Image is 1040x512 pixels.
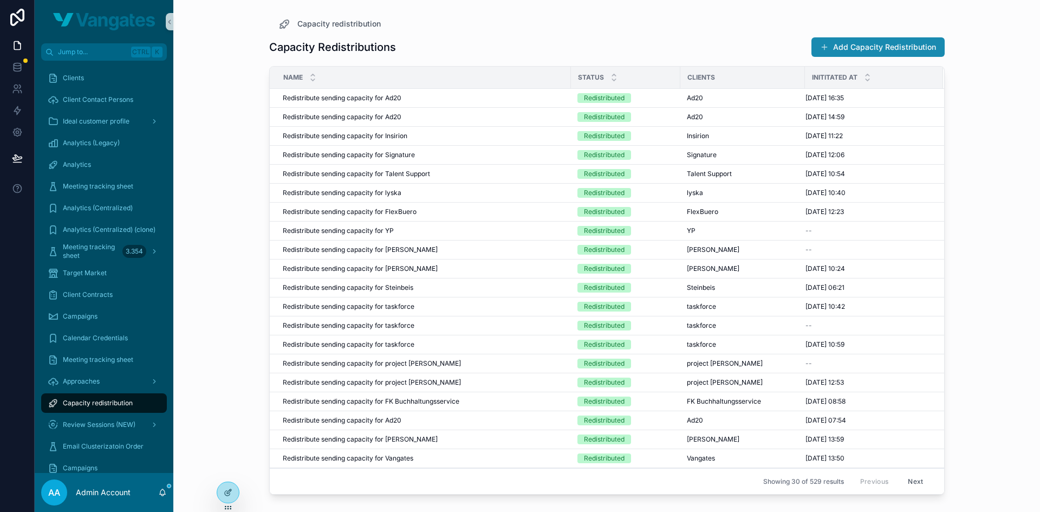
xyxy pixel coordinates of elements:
a: Redistribute sending capacity for taskforce [283,340,564,349]
a: Meeting tracking sheet3.354 [41,242,167,261]
a: Ad20 [687,113,798,121]
a: [DATE] 11:22 [805,132,930,140]
span: Redistribute sending capacity for [PERSON_NAME] [283,264,438,273]
a: FlexBuero [687,208,798,216]
span: [DATE] 07:54 [805,416,846,425]
span: [DATE] 10:59 [805,340,844,349]
span: [DATE] 13:59 [805,435,844,444]
div: Redistributed [584,93,625,103]
a: Redistributed [577,93,674,103]
a: Redistributed [577,169,674,179]
a: [PERSON_NAME] [687,264,798,273]
span: Client Contact Persons [63,95,133,104]
span: Target Market [63,269,107,277]
div: Redistributed [584,150,625,160]
span: Clients [687,73,715,82]
a: [DATE] 10:42 [805,302,930,311]
span: Analytics (Centralized) [63,204,133,212]
a: Steinbeis [687,283,798,292]
span: Redistribute sending capacity for [PERSON_NAME] [283,245,438,254]
a: taskforce [687,321,798,330]
a: Ideal customer profile [41,112,167,131]
span: FlexBuero [687,208,718,216]
a: Insirion [687,132,798,140]
div: Redistributed [584,359,625,368]
a: Signature [687,151,798,159]
a: Campaigns [41,458,167,478]
a: Redistribute sending capacity for [PERSON_NAME] [283,245,564,254]
a: Redistribute sending capacity for Ad20 [283,113,564,121]
span: -- [805,359,812,368]
a: lyska [687,189,798,197]
span: Redistribute sending capacity for Ad20 [283,113,401,121]
a: Redistributed [577,207,674,217]
span: Ideal customer profile [63,117,129,126]
span: Capacity redistribution [63,399,133,407]
a: Client Contact Persons [41,90,167,109]
span: Redistribute sending capacity for taskforce [283,340,414,349]
button: Add Capacity Redistribution [811,37,945,57]
a: [DATE] 08:58 [805,397,930,406]
span: Inititated At [812,73,857,82]
a: Email Clusterizatoin Order [41,437,167,456]
span: Redistribute sending capacity for Signature [283,151,415,159]
span: Redistribute sending capacity for taskforce [283,321,414,330]
span: -- [805,245,812,254]
a: Review Sessions (NEW) [41,415,167,435]
a: Redistributed [577,188,674,198]
a: taskforce [687,340,798,349]
span: [PERSON_NAME] [687,435,739,444]
span: [DATE] 10:54 [805,170,845,178]
div: Redistributed [584,188,625,198]
span: Capacity redistribution [297,18,381,29]
span: Vangates [687,454,715,463]
div: Redistributed [584,226,625,236]
div: Redistributed [584,435,625,444]
a: Redistribute sending capacity for taskforce [283,302,564,311]
span: Client Contracts [63,290,113,299]
a: Redistributed [577,453,674,463]
a: Talent Support [687,170,798,178]
a: Redistributed [577,435,674,444]
a: Redistributed [577,397,674,406]
a: [DATE] 13:59 [805,435,930,444]
div: Redistributed [584,264,625,274]
span: Ctrl [131,47,151,57]
a: Vangates [687,454,798,463]
span: Ad20 [687,94,703,102]
div: Redistributed [584,283,625,293]
a: Redistribute sending capacity for Signature [283,151,564,159]
button: Jump to...CtrlK [41,43,167,61]
a: [DATE] 13:50 [805,454,930,463]
span: Review Sessions (NEW) [63,420,135,429]
span: Analytics [63,160,91,169]
span: Redistribute sending capacity for FK Buchhaltungsservice [283,397,459,406]
a: Redistributed [577,150,674,160]
a: Capacity redistribution [41,393,167,413]
a: YP [687,226,798,235]
span: taskforce [687,302,716,311]
span: Status [578,73,604,82]
span: Jump to... [58,48,127,56]
a: Redistributed [577,378,674,387]
span: Redistribute sending capacity for lyska [283,189,401,197]
a: Analytics (Centralized) [41,198,167,218]
a: Analytics [41,155,167,174]
a: Redistribute sending capacity for project [PERSON_NAME] [283,359,564,368]
span: [DATE] 08:58 [805,397,846,406]
span: Meeting tracking sheet [63,182,133,191]
a: Redistribute sending capacity for Vangates [283,454,564,463]
div: Redistributed [584,416,625,425]
span: AA [48,486,60,499]
span: Insirion [687,132,709,140]
span: Campaigns [63,312,97,321]
a: Redistribute sending capacity for lyska [283,189,564,197]
span: Meeting tracking sheet [63,243,118,260]
a: Redistributed [577,321,674,330]
span: Analytics (Centralized) (clone) [63,225,155,234]
a: Campaigns [41,307,167,326]
img: App logo [53,13,155,30]
a: Capacity redistribution [278,17,381,30]
a: Redistributed [577,264,674,274]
